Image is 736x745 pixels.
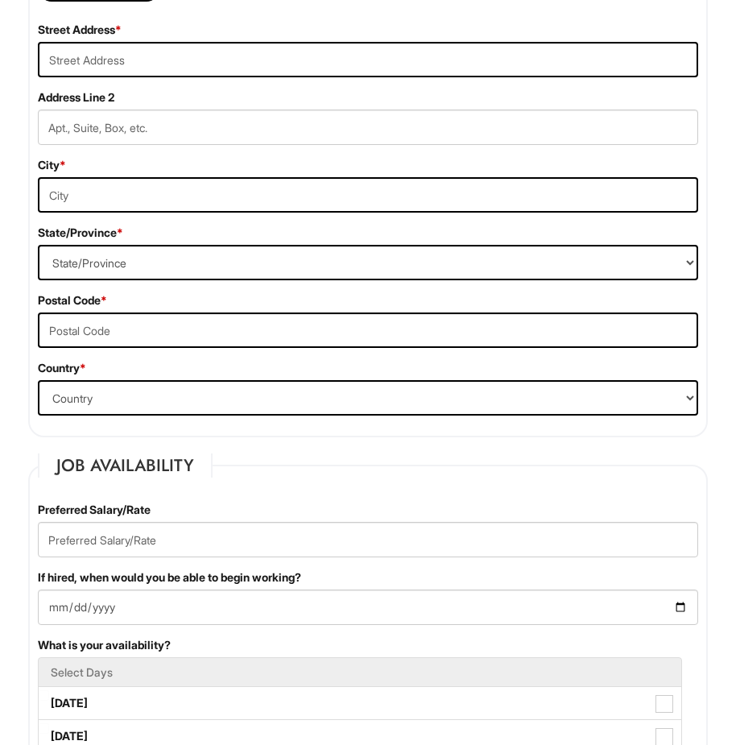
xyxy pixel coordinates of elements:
input: Preferred Salary/Rate [38,522,698,557]
legend: Job Availability [38,453,213,478]
select: Country [38,380,698,416]
label: Country [38,360,86,376]
select: State/Province [38,245,698,280]
label: City [38,157,66,173]
input: Street Address [38,42,698,77]
input: Postal Code [38,312,698,348]
label: Address Line 2 [38,89,114,106]
label: If hired, when would you be able to begin working? [38,569,301,586]
h5: Select Days [51,666,669,678]
label: Street Address [38,22,122,38]
input: Apt., Suite, Box, etc. [38,110,698,145]
label: Postal Code [38,292,107,308]
label: What is your availability? [38,637,171,653]
label: [DATE] [39,687,681,719]
label: Preferred Salary/Rate [38,502,151,518]
input: City [38,177,698,213]
label: State/Province [38,225,123,241]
